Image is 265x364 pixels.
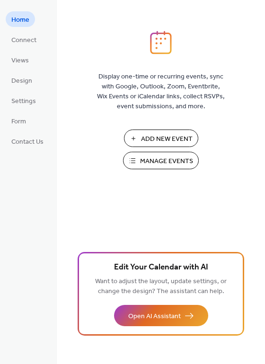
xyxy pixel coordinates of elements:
span: Open AI Assistant [128,312,181,321]
span: Home [11,15,29,25]
span: Settings [11,96,36,106]
a: Connect [6,32,42,47]
a: Home [6,11,35,27]
a: Views [6,52,35,68]
span: Edit Your Calendar with AI [114,261,208,274]
a: Design [6,72,38,88]
span: Want to adjust the layout, update settings, or change the design? The assistant can help. [95,275,227,298]
span: Form [11,117,26,127]
span: Manage Events [140,156,193,166]
a: Form [6,113,32,129]
button: Add New Event [124,130,198,147]
span: Connect [11,35,36,45]
a: Settings [6,93,42,108]
button: Manage Events [123,152,199,169]
span: Display one-time or recurring events, sync with Google, Outlook, Zoom, Eventbrite, Wix Events or ... [97,72,225,112]
span: Design [11,76,32,86]
span: Contact Us [11,137,44,147]
span: Add New Event [141,134,193,144]
span: Views [11,56,29,66]
img: logo_icon.svg [150,31,172,54]
a: Contact Us [6,133,49,149]
button: Open AI Assistant [114,305,208,326]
